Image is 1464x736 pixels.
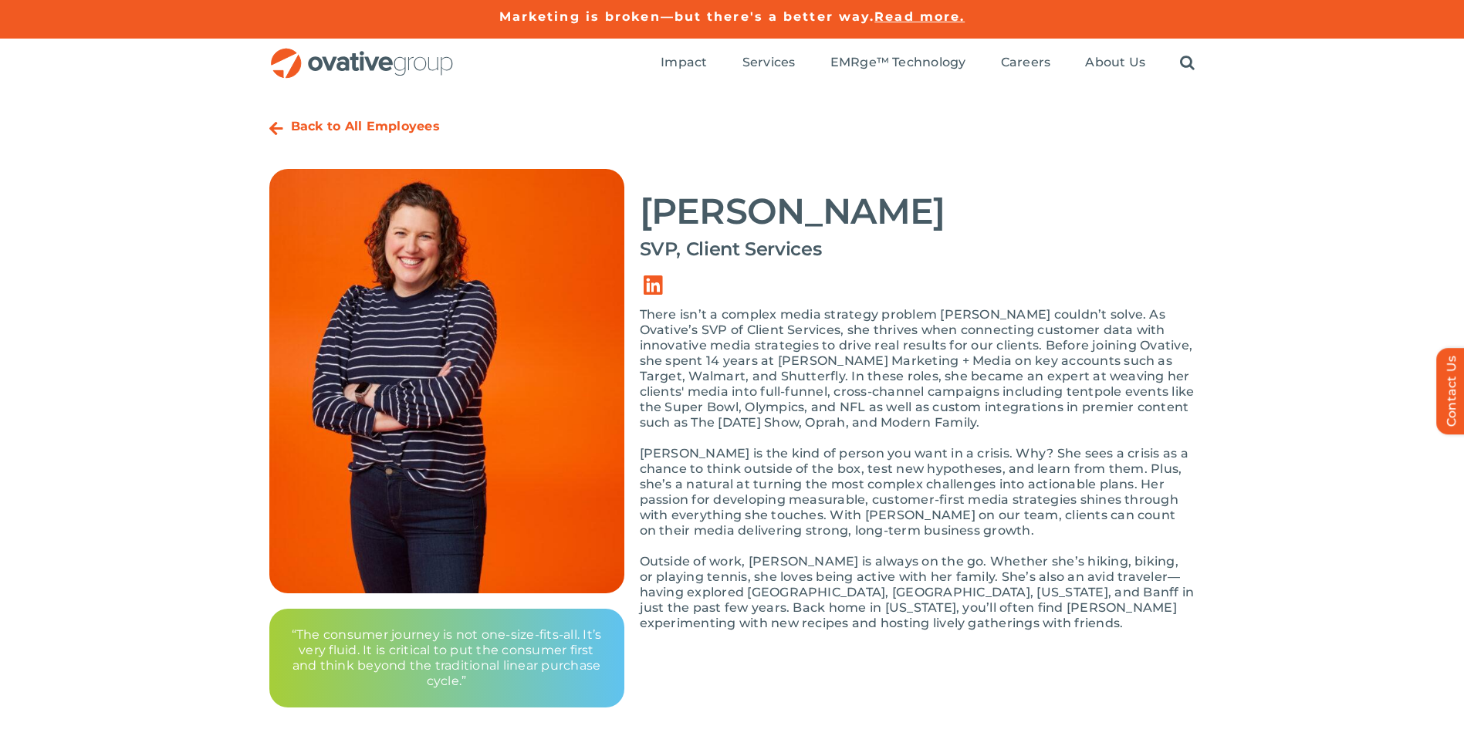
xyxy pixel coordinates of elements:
[640,192,1195,231] h2: [PERSON_NAME]
[661,55,707,72] a: Impact
[640,446,1195,538] p: [PERSON_NAME] is the kind of person you want in a crisis. Why? She sees a crisis as a chance to t...
[1001,55,1051,70] span: Careers
[640,238,1195,260] h4: SVP, Client Services
[269,169,624,593] img: Bio – Shannon
[1085,55,1145,72] a: About Us
[874,9,965,24] a: Read more.
[288,627,606,689] p: “The consumer journey is not one-size-fits-all. It’s very fluid. It is critical to put the consum...
[661,39,1195,88] nav: Menu
[742,55,796,72] a: Services
[632,264,675,307] a: Link to https://www.linkedin.com/in/shannon-kast-4177b94/
[269,121,283,137] a: Link to https://ovative.com/about-us/people/
[830,55,966,70] span: EMRge™ Technology
[1001,55,1051,72] a: Careers
[661,55,707,70] span: Impact
[640,307,1195,430] p: There isn’t a complex media strategy problem [PERSON_NAME] couldn’t solve. As Ovative’s SVP of Cl...
[1085,55,1145,70] span: About Us
[1180,55,1195,72] a: Search
[830,55,966,72] a: EMRge™ Technology
[291,119,440,133] a: Back to All Employees
[742,55,796,70] span: Services
[640,554,1195,631] p: Outside of work, [PERSON_NAME] is always on the go. Whether she’s hiking, biking, or playing tenn...
[269,46,455,61] a: OG_Full_horizontal_RGB
[499,9,875,24] a: Marketing is broken—but there's a better way.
